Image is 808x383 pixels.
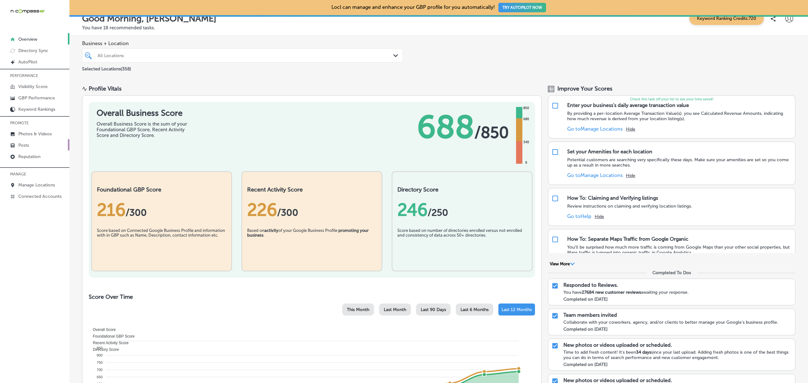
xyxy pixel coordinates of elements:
[557,85,612,92] span: Improve Your Scores
[563,290,792,295] div: You have awaiting your response.
[498,3,546,12] button: TRY AUTOPILOT NOW
[636,350,651,355] strong: 34 days
[126,207,147,218] span: / 300
[567,102,689,108] div: Enter your business's daily average transaction value
[421,307,446,312] span: Last 90 Days
[18,154,40,159] p: Reputation
[247,228,377,260] div: Based on of your Google Business Profile .
[247,186,377,193] h2: Recent Activity Score
[97,361,103,364] tspan: 750
[626,127,635,132] button: Hide
[502,307,532,312] span: Last 12 Months
[397,186,527,193] h2: Directory Score
[428,207,448,218] span: /250
[97,228,226,260] div: Score based on Connected Google Business Profile and information with in GBP such as Name, Descri...
[522,106,530,111] div: 850
[97,186,226,193] h2: Foundational GBP Score
[567,245,792,255] p: You'll be surprised how much more traffic is coming from Google Maps than your other social prope...
[18,59,37,65] p: AutoPilot
[563,297,608,302] label: Completed on [DATE]
[397,199,527,220] div: 246
[567,157,792,168] p: Potential customers are searching very specifically these days. Make sure your amenities are set ...
[89,293,535,300] h2: Score Over Time
[247,228,369,238] b: promoting your business
[689,12,764,25] span: Keyword Ranking Credits: 720
[563,282,618,288] p: Responded to Reviews.
[97,121,191,138] div: Overall Business Score is the sum of your Foundational GBP Score, Recent Activity Score and Direc...
[567,126,623,132] a: Go toManage Locations
[18,48,48,53] p: Directory Sync
[384,307,406,312] span: Last Month
[97,375,103,379] tspan: 650
[247,199,377,220] div: 226
[582,290,641,295] strong: 27684 new customer reviews
[548,97,795,101] p: Check this task off your list to see your time saved!
[626,173,635,178] button: Hide
[97,108,191,118] h1: Overall Business Score
[563,342,672,348] p: New photos or videos uploaded or scheduled.
[548,261,577,267] button: View More
[97,368,103,372] tspan: 700
[563,327,608,332] label: Completed on [DATE]
[18,37,37,42] p: Overview
[567,203,692,209] p: Review instructions on claiming and verifying location listings.
[88,341,128,345] span: Recent Activity Score
[82,25,795,31] p: You have 18 recommended tasks.
[264,228,278,233] b: activity
[567,149,652,155] div: Set your Amenities for each location
[563,320,792,325] div: Collaborate with your coworkers, agency, and/or clients to better manage your Google's business p...
[277,207,298,218] span: /300
[595,214,604,219] button: Hide
[347,307,369,312] span: This Month
[563,350,792,360] div: Time to add fresh content! It's been since your last upload. Adding fresh photos is one of the be...
[82,40,403,46] span: Business + Location
[18,131,52,137] p: Photos & Videos
[18,84,48,89] p: Visibility Score
[10,8,45,14] img: 660ab0bf-5cc7-4cb8-ba1c-48b5ae0f18e60NCTV_CLogo_TV_Black_-500x88.png
[97,346,103,350] tspan: 850
[18,194,62,199] p: Connected Accounts
[567,172,623,178] a: Go toManage Locations
[97,199,226,220] div: 216
[567,111,792,121] p: By providing a per-location Average Transaction Value(s), you see Calculated Revenue Amounts, ind...
[98,53,394,58] div: All Locations
[88,347,119,352] span: Directory Score
[88,334,135,339] span: Foundational GBP Score
[522,140,530,145] div: 340
[82,64,131,72] p: Selected Locations ( 358 )
[567,213,591,219] a: Go toHelp
[567,236,688,242] div: How To: Separate Maps Traffic from Google Organic
[88,327,116,332] span: Overall Score
[89,85,122,92] div: Profile Vitals
[82,13,216,24] p: Good Morning, [PERSON_NAME]
[563,362,608,367] label: Completed on [DATE]
[567,195,658,201] div: How To: Claiming and Verifying listings
[524,160,528,165] div: 0
[97,353,103,357] tspan: 800
[18,107,55,112] p: Keyword Rankings
[417,108,474,146] span: 688
[474,123,509,142] span: / 850
[563,312,617,318] p: Team members invited
[18,95,55,101] p: GBP Performance
[522,117,530,122] div: 680
[397,228,527,260] div: Score based on number of directories enrolled versus not enrolled and consistency of data across ...
[18,143,29,148] p: Posts
[652,270,691,275] div: Completed To Dos
[460,307,489,312] span: Last 6 Months
[18,182,55,188] p: Manage Locations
